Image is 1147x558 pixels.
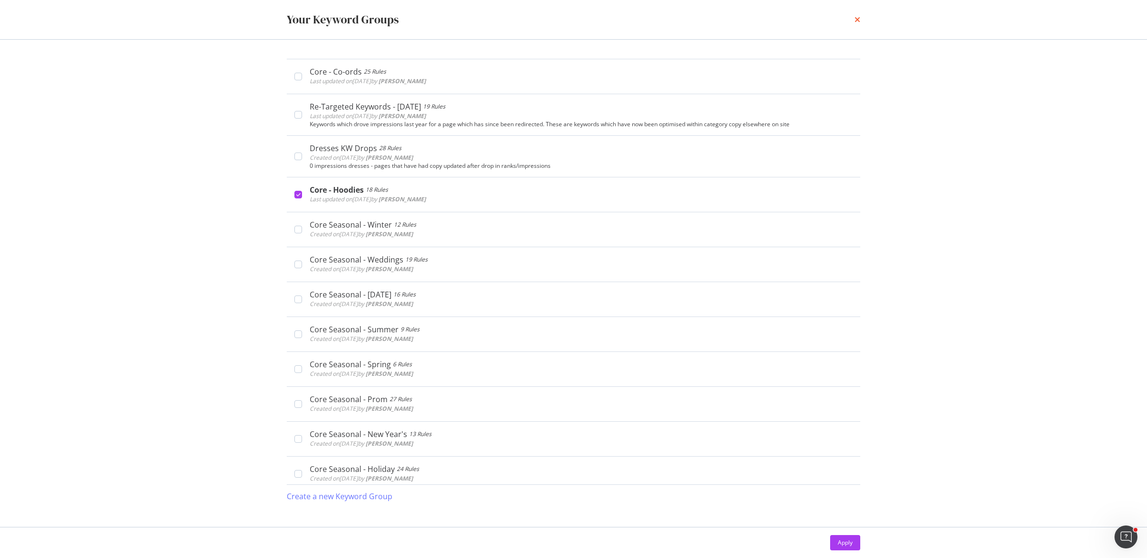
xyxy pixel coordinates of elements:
span: Created on [DATE] by [310,405,413,413]
div: 6 Rules [393,360,412,369]
b: [PERSON_NAME] [366,370,413,378]
div: Core - Co-ords [310,67,362,77]
div: Core Seasonal - Prom [310,394,388,404]
div: 28 Rules [379,143,401,153]
div: Core Seasonal - [DATE] [310,290,391,299]
div: 13 Rules [409,429,432,439]
div: 12 Rules [394,220,416,230]
div: Core Seasonal - Holiday [310,464,395,474]
b: [PERSON_NAME] [379,112,426,120]
div: Create a new Keyword Group [287,491,392,502]
span: Last updated on [DATE] by [310,195,426,203]
div: 9 Rules [400,325,420,334]
span: Created on [DATE] by [310,265,413,273]
div: Core Seasonal - Summer [310,325,399,334]
div: 19 Rules [423,102,445,111]
div: Core Seasonal - New Year's [310,429,407,439]
span: Created on [DATE] by [310,439,413,448]
div: Your Keyword Groups [287,11,399,28]
b: [PERSON_NAME] [366,230,413,238]
span: Last updated on [DATE] by [310,112,426,120]
button: Apply [830,535,860,550]
div: Dresses KW Drops [310,143,377,153]
iframe: Intercom live chat [1115,525,1137,548]
b: [PERSON_NAME] [366,439,413,448]
div: Core Seasonal - Weddings [310,255,403,264]
span: Created on [DATE] by [310,153,413,162]
b: [PERSON_NAME] [366,335,413,343]
b: [PERSON_NAME] [366,405,413,413]
span: Created on [DATE] by [310,335,413,343]
span: Created on [DATE] by [310,370,413,378]
b: [PERSON_NAME] [366,474,413,482]
div: Apply [838,538,853,547]
div: Core Seasonal - Spring [310,360,391,369]
div: Core - Hoodies [310,185,364,195]
div: 19 Rules [405,255,428,264]
div: times [855,11,860,28]
div: 27 Rules [390,394,412,404]
div: 25 Rules [364,67,386,77]
b: [PERSON_NAME] [366,153,413,162]
span: Created on [DATE] by [310,474,413,482]
div: Keywords which drove impressions last year for a page which has since been redirected. These are ... [310,121,853,128]
span: Created on [DATE] by [310,230,413,238]
div: 24 Rules [397,464,419,474]
b: [PERSON_NAME] [366,265,413,273]
b: [PERSON_NAME] [366,300,413,308]
div: 16 Rules [393,290,416,299]
div: Re-Targeted Keywords - [DATE] [310,102,421,111]
b: [PERSON_NAME] [379,195,426,203]
div: 18 Rules [366,185,388,195]
div: Core Seasonal - Winter [310,220,392,230]
button: Create a new Keyword Group [287,485,392,508]
b: [PERSON_NAME] [379,77,426,85]
div: 0 impressions dresses - pages that have had copy updated after drop in ranks/impressions [310,163,853,169]
span: Last updated on [DATE] by [310,77,426,85]
span: Created on [DATE] by [310,300,413,308]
